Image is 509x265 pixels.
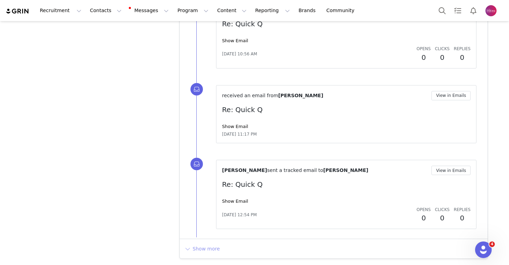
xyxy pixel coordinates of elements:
span: Clicks [435,46,449,51]
a: Show Email [222,124,248,129]
span: received an email from [222,93,278,98]
p: Re: Quick Q [222,19,471,29]
button: Notifications [466,3,481,18]
h2: 0 [454,213,471,223]
span: [PERSON_NAME] [323,167,368,173]
span: Opens [417,46,431,51]
a: Tasks [450,3,465,18]
span: Clicks [435,207,449,212]
p: Re: Quick Q [222,179,471,190]
span: [PERSON_NAME] [222,167,267,173]
img: grin logo [6,8,30,15]
p: Re: Quick Q [222,104,471,115]
a: Community [322,3,362,18]
button: Profile [481,5,503,16]
h2: 0 [417,52,431,63]
button: Search [435,3,450,18]
h2: 0 [435,213,449,223]
span: [DATE] 12:54 PM [222,212,257,218]
button: Program [173,3,213,18]
a: Brands [294,3,322,18]
button: Contacts [86,3,126,18]
span: sent a tracked email to [267,167,323,173]
button: Recruitment [36,3,86,18]
span: [DATE] 11:17 PM [222,131,257,137]
h2: 0 [454,52,471,63]
span: Replies [454,207,471,212]
h2: 0 [435,52,449,63]
span: [DATE] 10:56 AM [222,51,257,57]
button: Show more [184,243,220,254]
button: Reporting [251,3,294,18]
button: Content [213,3,251,18]
button: View in Emails [431,166,471,175]
h2: 0 [417,213,431,223]
span: [PERSON_NAME] [278,93,323,98]
span: Opens [417,207,431,212]
span: 4 [489,241,495,247]
button: Messages [126,3,173,18]
iframe: Intercom live chat [475,241,492,258]
a: Show Email [222,38,248,43]
img: 3398c949-c692-499c-be74-ede84d5fdb06.png [485,5,497,16]
a: Show Email [222,199,248,204]
button: View in Emails [431,91,471,100]
span: Replies [454,46,471,51]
